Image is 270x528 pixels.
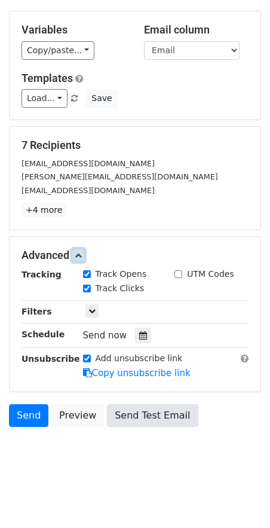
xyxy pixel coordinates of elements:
[22,329,65,339] strong: Schedule
[107,404,198,427] a: Send Test Email
[22,72,73,84] a: Templates
[22,270,62,279] strong: Tracking
[83,330,127,341] span: Send now
[96,352,183,365] label: Add unsubscribe link
[22,41,94,60] a: Copy/paste...
[22,354,80,364] strong: Unsubscribe
[144,23,248,36] h5: Email column
[22,23,126,36] h5: Variables
[22,172,218,181] small: [PERSON_NAME][EMAIL_ADDRESS][DOMAIN_NAME]
[187,268,234,280] label: UTM Codes
[9,404,48,427] a: Send
[22,159,155,168] small: [EMAIL_ADDRESS][DOMAIN_NAME]
[210,471,270,528] iframe: Chat Widget
[22,307,52,316] strong: Filters
[22,139,248,152] h5: 7 Recipients
[22,203,66,218] a: +4 more
[96,268,147,280] label: Track Opens
[83,368,191,379] a: Copy unsubscribe link
[22,186,155,195] small: [EMAIL_ADDRESS][DOMAIN_NAME]
[86,89,117,108] button: Save
[51,404,104,427] a: Preview
[96,282,145,295] label: Track Clicks
[22,89,67,108] a: Load...
[22,249,248,262] h5: Advanced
